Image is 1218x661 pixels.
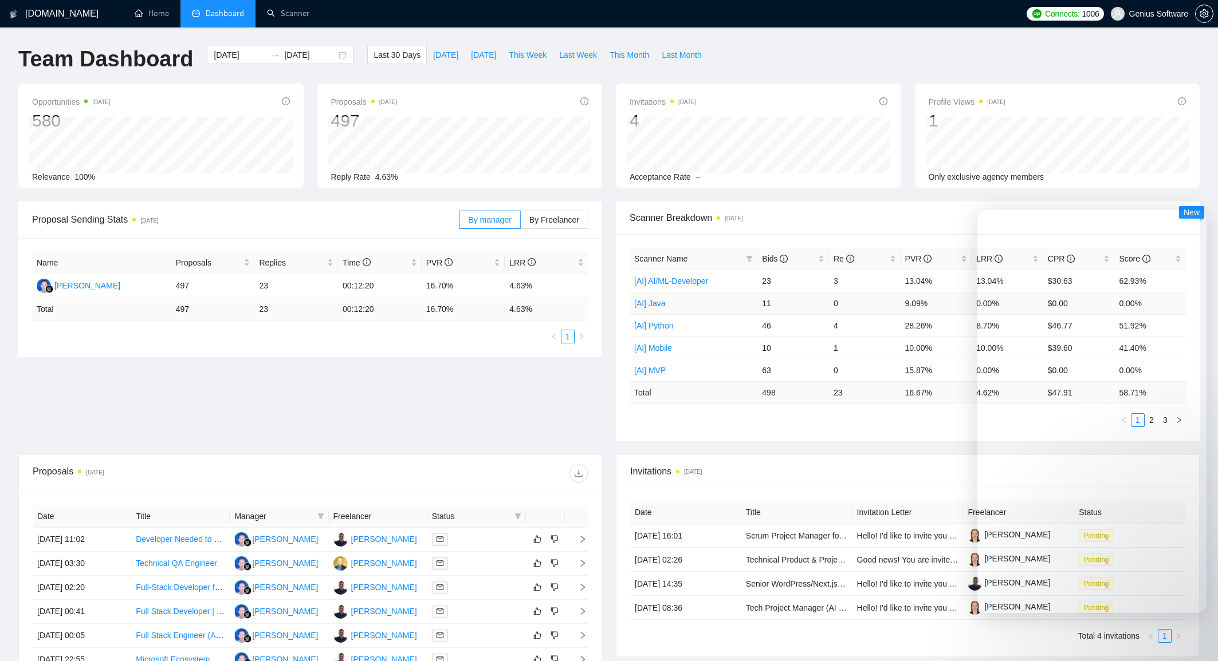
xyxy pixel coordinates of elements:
iframe: Intercom live chat [1179,622,1207,650]
span: user [1114,10,1122,18]
span: info-circle [363,258,371,266]
span: dislike [551,583,559,592]
span: Last 30 Days [374,49,421,61]
span: left [551,333,557,340]
li: Next Page [1172,629,1185,643]
td: 23 [829,381,901,403]
td: Developer Needed to Wrap Existing MCP Servers for Claude-Compatible Integration [131,528,230,552]
span: Last Week [559,49,597,61]
button: like [531,556,544,570]
td: 13.04% [972,270,1043,292]
time: [DATE] [86,469,104,476]
td: 16.70 % [422,298,505,320]
td: 46 [757,314,829,337]
th: Freelancer [329,505,427,528]
span: This Week [509,49,547,61]
span: filter [514,513,521,520]
span: mail [437,584,443,591]
td: 497 [171,274,255,298]
a: AA[PERSON_NAME] [234,630,318,639]
img: c1V6kvjE5jH_MnQrXnzJIOqY9zDLkxzevNsWH5yQaHzU3ee0HKkRnmSaRNnTfswj8Q [968,600,982,615]
span: By manager [468,215,511,224]
img: gigradar-bm.png [243,539,252,547]
span: info-circle [580,97,588,105]
iframe: Intercom live chat [977,210,1207,613]
td: 16.70% [422,274,505,298]
td: [DATE] 02:26 [630,548,741,572]
span: filter [315,508,327,525]
img: AA [234,580,249,595]
time: [DATE] [678,99,696,105]
th: Replies [254,252,338,274]
li: Previous Page [547,330,561,343]
th: Date [630,501,741,524]
td: 497 [171,298,255,320]
button: Last Month [655,46,708,64]
button: [DATE] [427,46,465,64]
th: Date [33,505,131,528]
td: [DATE] 02:20 [33,576,131,600]
div: [PERSON_NAME] [351,533,417,545]
span: like [533,559,541,568]
img: gigradar-bm.png [243,587,252,595]
span: info-circle [924,255,932,263]
button: [DATE] [465,46,502,64]
span: left [1148,633,1154,640]
a: [PERSON_NAME] [968,602,1050,611]
span: [DATE] [433,49,458,61]
img: gigradar-bm.png [243,635,252,643]
a: [AI] AI/ML-Developer [634,276,708,286]
div: [PERSON_NAME] [54,279,120,292]
td: [DATE] 08:36 [630,596,741,620]
span: filter [317,513,324,520]
img: c1t7J8lcOha1VTBYA8F7xp2kCq4GchQTyP1vIss6H4C3uNcb5OG9JlyrdJsuBFvk-H [968,576,982,591]
time: [DATE] [92,99,110,105]
img: gigradar-bm.png [45,285,53,293]
div: [PERSON_NAME] [252,533,318,545]
span: Scanner Breakdown [630,211,1186,225]
a: ES[PERSON_NAME] [333,558,417,567]
img: c1V6kvjE5jH_MnQrXnzJIOqY9zDLkxzevNsWH5yQaHzU3ee0HKkRnmSaRNnTfswj8Q [968,552,982,567]
span: right [569,535,587,543]
span: info-circle [879,97,887,105]
a: SL[PERSON_NAME] [333,630,417,639]
span: Replies [259,256,325,269]
img: AA [234,604,249,619]
span: Relevance [32,172,70,181]
span: LRR [976,254,1003,263]
img: SL [333,628,348,643]
td: 0.00% [972,292,1043,314]
a: AA[PERSON_NAME] [234,534,318,543]
td: 1 [829,337,901,359]
a: SL[PERSON_NAME] [333,582,417,591]
td: Full-Stack Developer for Web and Mobile App [131,576,230,600]
td: 0 [829,292,901,314]
span: Scanner Name [634,254,687,263]
td: 3 [829,270,901,292]
img: gigradar-bm.png [243,611,252,619]
li: 1 [561,330,575,343]
a: 1 [561,330,574,343]
button: download [569,464,588,482]
span: filter [746,255,753,262]
button: like [531,628,544,642]
td: 00:12:20 [338,274,422,298]
img: AA [234,628,249,643]
a: Full Stack Developer | Next.[PERSON_NAME], [PERSON_NAME] &amp; AWS [136,607,417,616]
a: AA[PERSON_NAME] [234,558,318,567]
a: 1 [1158,630,1171,642]
span: swap-right [270,50,280,60]
a: AA[PERSON_NAME] [37,280,120,290]
span: dashboard [192,9,200,17]
img: AA [234,532,249,547]
span: This Month [610,49,649,61]
img: c1V6kvjE5jH_MnQrXnzJIOqY9zDLkxzevNsWH5yQaHzU3ee0HKkRnmSaRNnTfswj8Q [968,528,982,543]
a: [AI] MVP [634,366,666,375]
a: Developer Needed to Wrap Existing MCP Servers for [PERSON_NAME]-Compatible Integration [136,535,476,544]
img: SL [333,532,348,547]
button: dislike [548,580,561,594]
button: dislike [548,628,561,642]
td: 9.09% [901,292,972,314]
input: Start date [214,49,266,61]
td: 0.00% [972,359,1043,381]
